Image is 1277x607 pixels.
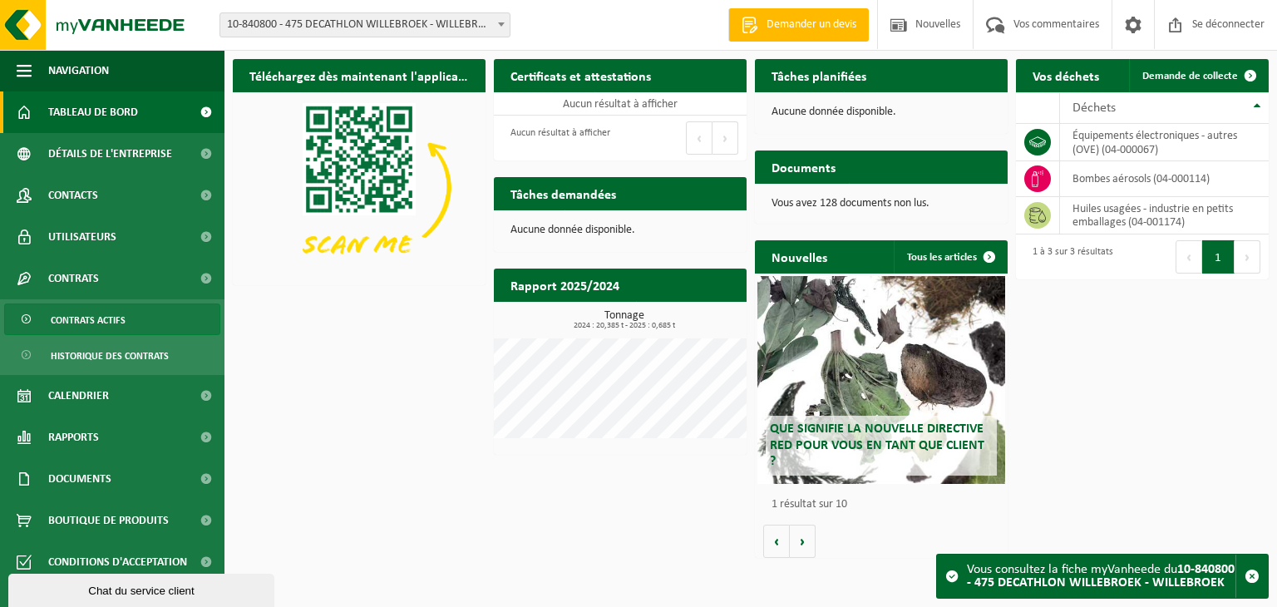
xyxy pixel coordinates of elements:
font: Tâches planifiées [772,71,866,84]
font: Vos commentaires [1013,18,1099,31]
span: 10-840800 - 475 DECATHLON WILLEBROEK - WILLEBROEK [219,12,510,37]
button: Next [712,121,738,155]
a: Demander un devis [728,8,869,42]
button: Previous [686,121,712,155]
font: 1 résultat sur 10 [772,498,847,511]
a: Demande de collecte [1129,59,1267,92]
font: Tâches demandées [510,189,616,202]
font: Contrats [48,273,99,285]
font: Vous consultez la fiche myVanheede du [967,563,1177,576]
font: bombes aérosols (04-000114) [1072,173,1210,185]
font: Tonnage [604,309,644,322]
font: Aucun résultat à afficher [563,98,678,111]
font: Historique des contrats [51,352,169,362]
font: Téléchargez dès maintenant l'application Vanheede+ ! [249,71,554,84]
img: Téléchargez l'application VHEPlus [233,92,486,282]
font: Contacts [48,190,98,202]
button: Next [1235,240,1260,274]
font: équipements électroniques - autres (OVE) (04-000067) [1072,130,1237,155]
font: Rapports [48,432,99,444]
font: Documents [48,473,111,486]
font: 10-840800 - 475 DECATHLON WILLEBROEK - WILLEBROEK [227,18,497,31]
a: Historique des contrats [4,339,220,371]
font: huiles usagées - industrie en petits emballages (04-001174) [1072,203,1233,229]
font: Vos déchets [1033,71,1099,84]
font: Conditions d'acceptation [48,556,187,569]
font: 1 à 3 sur 3 résultats [1033,247,1113,257]
font: Que signifie la nouvelle directive RED pour vous en tant que client ? [770,422,984,467]
font: Tableau de bord [48,106,138,119]
font: Certificats et attestations [510,71,651,84]
font: Documents [772,162,836,175]
font: Demander un devis [767,18,856,31]
font: Contrats actifs [51,316,126,326]
font: Tous les articles [907,252,977,263]
font: Aucun résultat à afficher [510,128,610,138]
font: Nouvelles [772,252,827,265]
a: Contrats actifs [4,303,220,335]
font: Aucune donnée disponible. [772,106,896,118]
font: Calendrier [48,390,109,402]
button: Previous [1176,240,1202,274]
font: Déchets [1072,101,1116,115]
button: 1 [1202,240,1235,274]
font: 2024 : 20,385 t - 2025 : 0,685 t [574,321,675,330]
font: Utilisateurs [48,231,116,244]
span: 10-840800 - 475 DECATHLON WILLEBROEK - WILLEBROEK [220,13,510,37]
font: Détails de l'entreprise [48,148,172,160]
font: Se déconnecter [1192,18,1265,31]
iframe: widget de discussion [8,570,278,607]
a: Que signifie la nouvelle directive RED pour vous en tant que client ? [757,276,1005,484]
a: Tous les articles [894,240,1006,274]
font: Vous avez 128 documents non lus. [772,197,929,210]
font: Boutique de produits [48,515,169,527]
font: Rapport 2025/2024 [510,280,619,294]
font: 10-840800 - 475 DECATHLON WILLEBROEK - WILLEBROEK [967,563,1235,590]
font: Aucune donnée disponible. [510,224,635,236]
font: Navigation [48,65,109,77]
font: Nouvelles [915,18,960,31]
font: Demande de collecte [1142,71,1238,81]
